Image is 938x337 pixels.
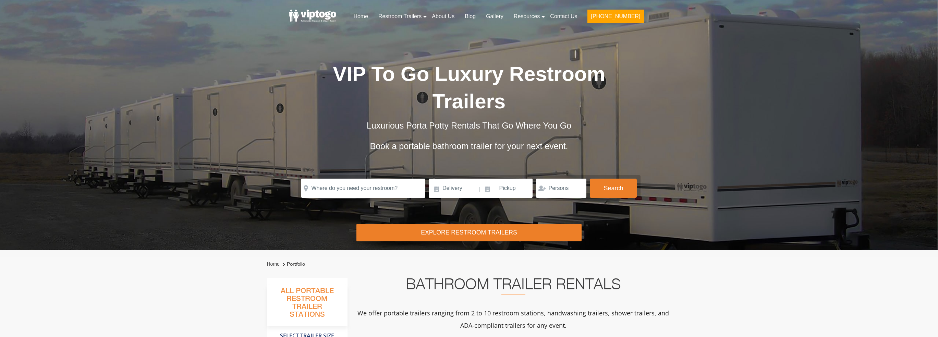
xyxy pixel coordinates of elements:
h2: Bathroom Trailer Rentals [357,278,670,294]
input: Where do you need your restroom? [301,179,425,198]
a: [PHONE_NUMBER] [582,9,649,27]
div: Explore Restroom Trailers [356,224,582,241]
a: Contact Us [545,9,582,24]
span: VIP To Go Luxury Restroom Trailers [333,62,605,113]
span: Book a portable bathroom trailer for your next event. [370,141,568,151]
input: Delivery [429,179,478,198]
span: Luxurious Porta Potty Rentals That Go Where You Go [367,121,571,130]
input: Persons [536,179,586,198]
a: Restroom Trailers [373,9,427,24]
a: Home [348,9,373,24]
a: Blog [460,9,481,24]
button: Search [590,179,637,198]
a: Resources [509,9,545,24]
h3: All Portable Restroom Trailer Stations [267,285,348,326]
input: Pickup [481,179,533,198]
li: Portfolio [281,260,305,268]
a: Home [267,261,280,267]
span: | [478,179,480,201]
button: [PHONE_NUMBER] [587,10,644,23]
a: Gallery [481,9,509,24]
p: We offer portable trailers ranging from 2 to 10 restroom stations, handwashing trailers, shower t... [357,307,670,332]
a: About Us [427,9,460,24]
